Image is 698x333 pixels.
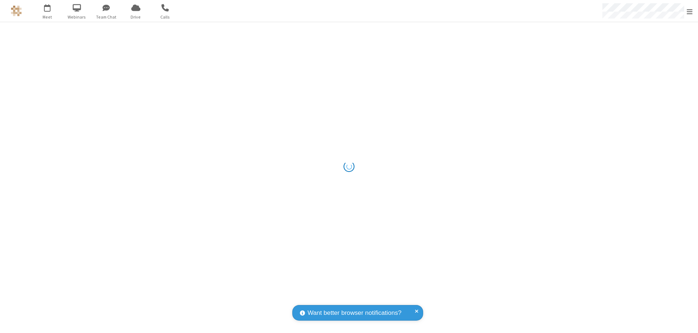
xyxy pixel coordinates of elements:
[34,14,61,20] span: Meet
[122,14,149,20] span: Drive
[63,14,91,20] span: Webinars
[93,14,120,20] span: Team Chat
[11,5,22,16] img: QA Selenium DO NOT DELETE OR CHANGE
[152,14,179,20] span: Calls
[308,308,401,318] span: Want better browser notifications?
